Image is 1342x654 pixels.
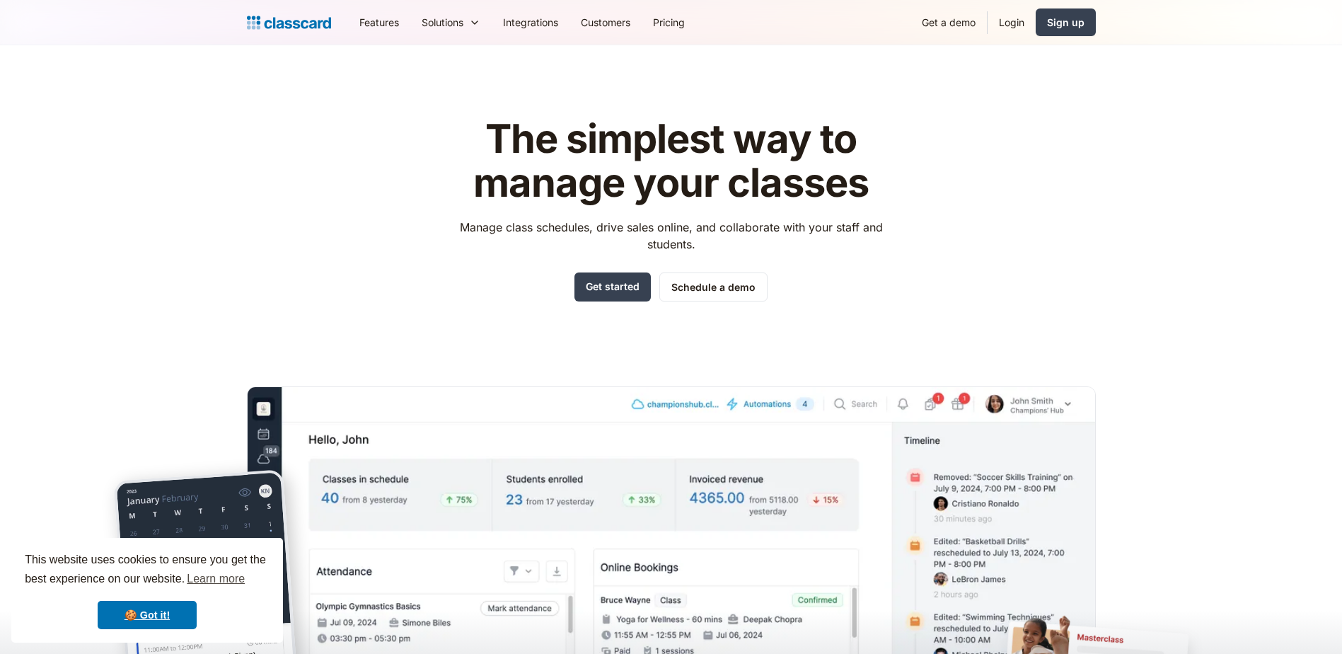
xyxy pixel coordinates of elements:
a: Integrations [492,6,569,38]
a: Get a demo [910,6,987,38]
a: Pricing [642,6,696,38]
a: Get started [574,272,651,302]
p: Manage class schedules, drive sales online, and collaborate with your staff and students. [446,219,896,253]
a: Schedule a demo [659,272,768,302]
a: Customers [569,6,642,38]
div: cookieconsent [11,538,283,643]
h1: The simplest way to manage your classes [446,117,896,205]
a: learn more about cookies [185,568,247,590]
a: Sign up [1036,8,1096,36]
a: Login [988,6,1036,38]
div: Solutions [410,6,492,38]
a: dismiss cookie message [98,601,197,629]
div: Solutions [422,15,463,30]
div: Sign up [1047,15,1084,30]
span: This website uses cookies to ensure you get the best experience on our website. [25,551,270,590]
a: Features [348,6,410,38]
a: home [247,13,331,33]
